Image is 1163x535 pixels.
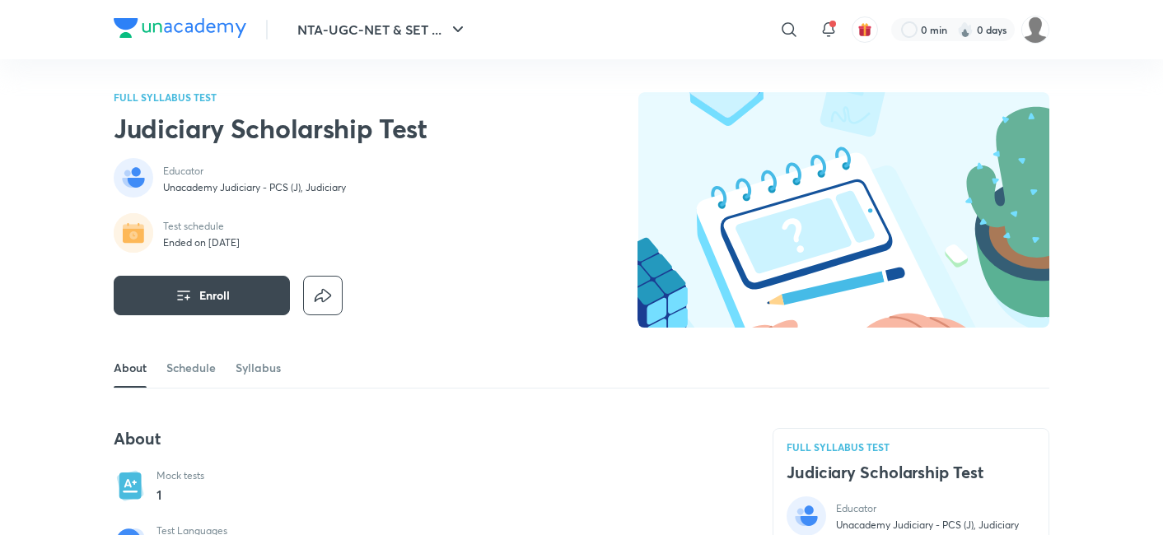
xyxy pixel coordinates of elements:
a: About [114,348,147,388]
a: Schedule [166,348,216,388]
a: Syllabus [236,348,281,388]
button: avatar [852,16,878,43]
h2: Judiciary Scholarship Test [114,112,427,145]
p: Unacademy Judiciary - PCS (J), Judiciary [163,181,346,194]
p: Unacademy Judiciary - PCS (J), Judiciary [836,519,1019,532]
p: 1 [156,485,204,505]
button: NTA-UGC-NET & SET ... [287,13,478,46]
img: Company Logo [114,18,246,38]
h4: About [114,428,733,449]
p: FULL SYLLABUS TEST [787,442,1035,452]
p: Mock tests [156,469,204,482]
h4: Judiciary Scholarship Test [787,462,1035,483]
img: streak [957,21,974,38]
p: Ended on [DATE] [163,236,240,249]
p: Test schedule [163,220,240,233]
a: Company Logo [114,18,246,42]
span: Enroll [199,287,230,304]
img: Basudha [1021,16,1049,44]
p: Educator [836,502,1019,515]
p: Educator [163,165,346,178]
p: FULL SYLLABUS TEST [114,92,427,102]
img: avatar [857,22,872,37]
button: Enroll [114,276,290,315]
